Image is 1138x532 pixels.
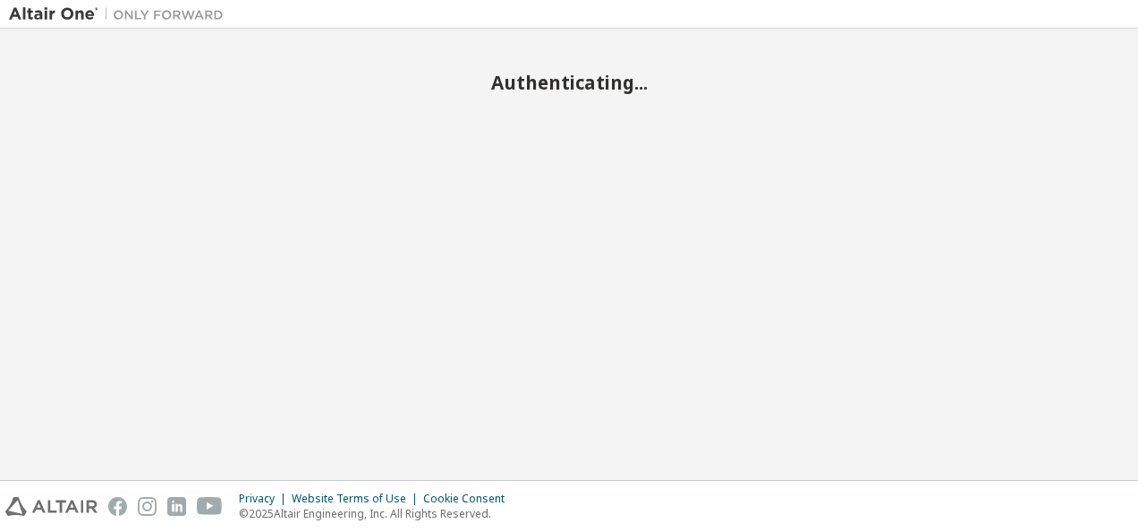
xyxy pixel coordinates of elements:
div: Website Terms of Use [292,492,423,506]
img: linkedin.svg [167,497,186,516]
img: facebook.svg [108,497,127,516]
img: altair_logo.svg [5,497,98,516]
p: © 2025 Altair Engineering, Inc. All Rights Reserved. [239,506,515,521]
h2: Authenticating... [9,71,1129,94]
img: instagram.svg [138,497,157,516]
div: Cookie Consent [423,492,515,506]
img: Altair One [9,5,233,23]
div: Privacy [239,492,292,506]
img: youtube.svg [197,497,223,516]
